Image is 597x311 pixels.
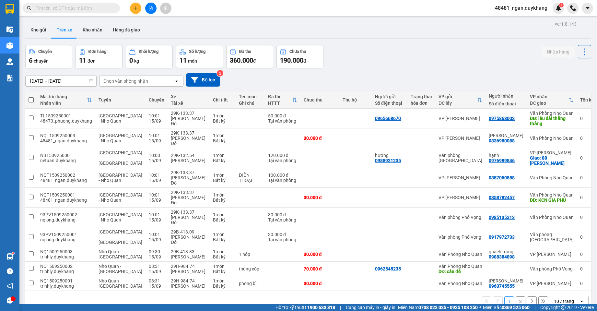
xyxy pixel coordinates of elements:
div: VP [PERSON_NAME] [530,150,574,155]
div: VP [PERSON_NAME] [439,175,482,180]
div: Đơn hàng [88,49,106,54]
div: Văn phòng [GEOGRAPHIC_DATA] [530,232,574,242]
div: 0 [580,136,596,141]
div: 15/09 [149,158,164,163]
div: Bất kỳ [213,269,232,274]
div: Chuyến [149,97,164,102]
div: Văn Phòng Nho Quan [530,175,574,180]
span: 11 [79,56,86,64]
div: 15/09 [149,283,164,289]
span: | [534,304,535,311]
div: 15/09 [149,118,164,124]
div: Chưa thu [304,97,336,102]
div: 15/09 [149,269,164,274]
div: 0 [580,266,596,271]
div: 0917972733 [489,234,515,240]
span: 190.000 [280,56,303,64]
img: icon-new-feature [556,5,561,11]
div: Văn Phòng Nho Quan [530,136,574,141]
sup: 1 [12,252,14,254]
span: Hỗ trợ kỹ thuật: [275,304,335,311]
div: Văn phòng Phố Vọng [530,266,574,271]
div: Bất kỳ [213,237,232,242]
div: 30.000 đ [304,252,336,257]
div: 1 món [213,212,232,217]
div: VP [PERSON_NAME] [439,136,482,141]
div: Văn phòng Phố Vọng [439,234,482,240]
div: 1 món [213,192,232,197]
div: DĐ: lâu dài thằng thắng [530,116,574,126]
span: Cung cấp máy in - giấy in: [346,304,396,311]
div: [PERSON_NAME] Đô [171,215,206,225]
div: 1 món [213,249,232,254]
div: thùng xốp [239,266,262,271]
div: 10:01 [149,173,164,178]
div: Văn Phòng Nho Quan [530,111,574,116]
div: NQ1509250001 [40,278,92,283]
div: 0962545235 [375,266,401,271]
button: Chưa thu190.000đ [276,45,323,68]
div: Số điện thoại [489,101,523,106]
div: Tồn kho [580,97,596,102]
div: 10:01 [149,232,164,237]
strong: 0708 023 035 - 0935 103 250 [418,305,478,310]
th: Toggle SortBy [435,91,486,109]
div: Văn Phòng Nho Quan [530,215,574,220]
div: nqlong.duykhang [40,217,92,222]
button: Kho nhận [77,22,108,38]
div: Chọn văn phòng nhận [103,78,148,84]
div: 48481_ngan.duykhang [40,178,92,183]
div: phong bì [239,281,262,286]
img: warehouse-icon [6,26,13,33]
div: 0 [580,234,596,240]
span: [GEOGRAPHIC_DATA] - Nho Quan [99,212,142,222]
div: Giao: 88 lương thế vinh [530,155,574,166]
th: Toggle SortBy [527,91,577,109]
div: NQT1509250001 [40,192,92,197]
th: Toggle SortBy [265,91,300,109]
div: 0358782457 [489,195,515,200]
button: Kho gửi [25,22,52,38]
div: 0357050858 [489,175,515,180]
div: VP [PERSON_NAME] [439,116,482,121]
div: Chi tiết [213,97,232,102]
div: quách trọng lực [489,249,523,254]
div: 70.000 đ [304,266,336,271]
div: Tại văn phòng [268,158,297,163]
div: NQ1509250002 [40,264,92,269]
span: món [188,58,197,64]
div: 0976989846 [489,158,515,163]
div: DĐ: cầu đế [439,269,482,274]
button: file-add [145,3,157,14]
div: 29K-133.37 [171,209,206,215]
div: [PERSON_NAME] Đô [171,175,206,185]
div: 1 món [213,153,232,158]
div: NQT1509250002 [40,173,92,178]
div: 0 [580,155,596,161]
span: kg [134,58,139,64]
div: 15/09 [149,237,164,242]
span: message [7,297,13,304]
div: 10 / trang [554,298,574,305]
div: 30.000 đ [268,212,297,217]
div: Chưa thu [289,49,306,54]
span: 11 [180,56,187,64]
button: plus [130,3,141,14]
div: 100.000 đ [268,173,297,178]
div: Người gửi [375,94,404,99]
div: 30.000 đ [304,195,336,200]
strong: 1900 633 818 [307,305,335,310]
span: caret-down [585,5,591,11]
div: Chuyến [38,49,52,54]
div: 48481_ngan.duykhang [40,197,92,203]
div: 0 [580,116,596,121]
div: 1 món [213,113,232,118]
button: 1 [504,296,514,306]
div: Tuyến [99,97,142,102]
div: Bất kỳ [213,254,232,259]
span: copyright [561,305,566,310]
div: Ghi chú [239,101,262,106]
input: Select a date range. [26,76,96,86]
div: 48473_phuong.duykhang [40,118,92,124]
button: Bộ lọc [186,73,220,87]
